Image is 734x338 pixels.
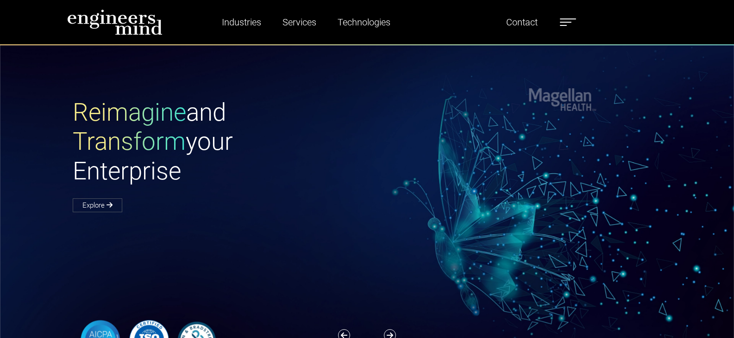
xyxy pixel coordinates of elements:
span: Reimagine [73,98,186,127]
a: Explore [73,198,122,212]
h1: and your Enterprise [73,98,367,186]
img: logo [67,9,163,35]
a: Technologies [334,12,394,33]
span: Transform [73,127,186,156]
a: Services [279,12,320,33]
a: Industries [218,12,265,33]
a: Contact [502,12,541,33]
